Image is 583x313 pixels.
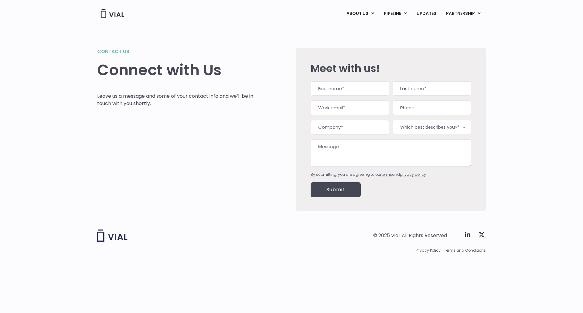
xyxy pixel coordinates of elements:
input: First name* [311,81,389,96]
h2: Meet with us! [311,63,471,74]
img: Vial Logo [100,9,124,18]
span: Which best describes you?* [393,120,471,134]
div: By submitting, you are agreeing to our and [311,172,471,177]
h2: Contact us [97,48,254,55]
a: ABOUT USMenu Toggle [342,9,379,19]
input: Last name* [393,81,471,96]
a: privacy policy [400,172,426,177]
a: Privacy Policy [416,248,441,253]
input: Phone [393,100,471,115]
a: Terms and Conditions [444,248,486,253]
p: Leave us a message and some of your contact info and we’ll be in touch with you shortly. [97,93,254,107]
a: PARTNERSHIPMenu Toggle [441,9,486,19]
h1: Connect with Us [97,61,254,79]
img: Vial logo wih "Vial" spelled out [97,230,128,242]
div: © 2025 Vial. All Rights Reserved [373,232,447,239]
input: Submit [311,182,361,197]
input: Work email* [311,100,389,115]
a: terms [381,172,392,177]
a: UPDATES [412,9,441,19]
a: PIPELINEMenu Toggle [379,9,411,19]
input: Company* [311,120,389,134]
